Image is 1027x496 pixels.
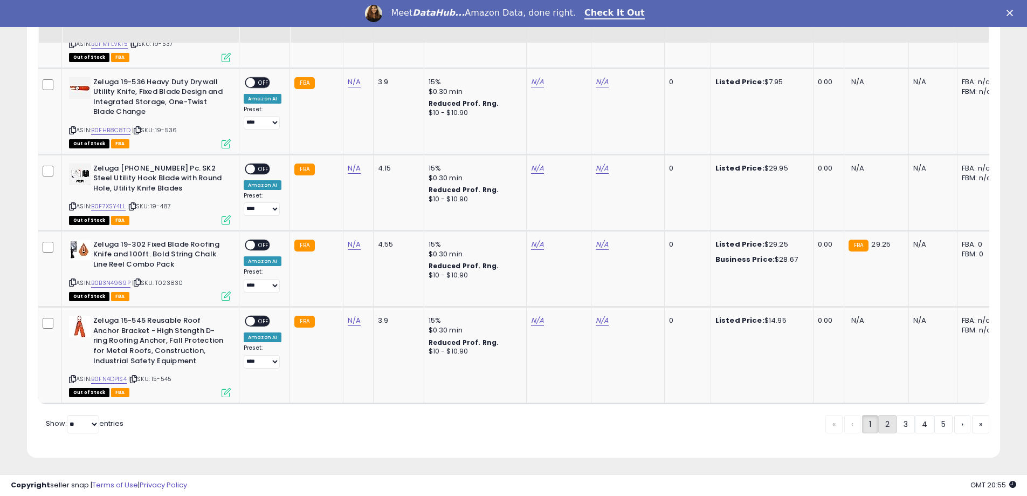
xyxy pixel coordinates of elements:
[915,415,934,433] a: 4
[93,240,224,273] b: Zeluga 19-302 Fixed Blade Roofing Knife and 100ft. Bold String Chalk Line Reel Combo Pack
[818,77,836,87] div: 0.00
[111,139,129,148] span: FBA
[69,292,109,301] span: All listings that are currently out of stock and unavailable for purchase on Amazon
[111,53,129,62] span: FBA
[429,108,518,118] div: $10 - $10.90
[596,77,609,87] a: N/A
[715,239,764,249] b: Listed Price:
[429,325,518,335] div: $0.30 min
[429,316,518,325] div: 15%
[913,77,949,87] div: N/A
[429,240,518,249] div: 15%
[818,240,836,249] div: 0.00
[962,249,997,259] div: FBM: 0
[46,418,123,429] span: Show: entries
[669,164,702,173] div: 0
[69,240,231,300] div: ASIN:
[91,278,130,288] a: B0B3N4969P
[244,94,281,104] div: Amazon AI
[132,278,183,287] span: | SKU: T023830
[69,216,109,225] span: All listings that are currently out of stock and unavailable for purchase on Amazon
[244,344,281,369] div: Preset:
[715,77,805,87] div: $7.95
[596,239,609,250] a: N/A
[851,77,864,87] span: N/A
[348,239,361,250] a: N/A
[378,77,416,87] div: 3.9
[429,185,499,194] b: Reduced Prof. Rng.
[818,164,836,173] div: 0.00
[128,375,171,383] span: | SKU: 15-545
[715,254,775,264] b: Business Price:
[69,240,91,260] img: 41F0D7gPScL._SL40_.jpg
[429,347,518,356] div: $10 - $10.90
[244,332,281,342] div: Amazon AI
[715,255,805,264] div: $28.67
[348,163,361,174] a: N/A
[531,77,544,87] a: N/A
[715,316,805,325] div: $14.95
[429,77,518,87] div: 15%
[429,164,518,173] div: 15%
[596,163,609,174] a: N/A
[1007,10,1017,16] div: Close
[429,99,499,108] b: Reduced Prof. Rng.
[91,126,130,135] a: B0FHB8C8TD
[849,240,869,252] small: FBA
[93,77,224,120] b: Zeluga 19-536 Heavy Duty Drywall Utility Knife, Fixed Blade Design and Integrated Storage, One-Tw...
[715,240,805,249] div: $29.25
[255,317,272,326] span: OFF
[596,315,609,326] a: N/A
[244,192,281,216] div: Preset:
[244,106,281,130] div: Preset:
[69,316,91,337] img: 31hFVzOvsdL._SL40_.jpg
[429,249,518,259] div: $0.30 min
[378,164,416,173] div: 4.15
[111,388,129,397] span: FBA
[913,240,949,249] div: N/A
[111,216,129,225] span: FBA
[132,126,177,134] span: | SKU: 19-536
[391,8,576,18] div: Meet Amazon Data, done right.
[348,315,361,326] a: N/A
[962,77,997,87] div: FBA: n/a
[851,315,864,325] span: N/A
[91,375,127,384] a: B0FN4DP1S4
[715,315,764,325] b: Listed Price:
[584,8,645,19] a: Check It Out
[244,256,281,266] div: Amazon AI
[378,240,416,249] div: 4.55
[897,415,915,433] a: 3
[92,480,138,490] a: Terms of Use
[429,261,499,270] b: Reduced Prof. Rng.
[127,202,171,210] span: | SKU: 19-487
[93,316,224,369] b: Zeluga 15-545 Reusable Roof Anchor Bracket - High Stength D-ring Roofing Anchor, Fall Protection ...
[818,316,836,325] div: 0.00
[69,388,109,397] span: All listings that are currently out of stock and unavailable for purchase on Amazon
[531,315,544,326] a: N/A
[913,164,949,173] div: N/A
[129,39,173,48] span: | SKU: 19-537
[294,77,314,89] small: FBA
[93,164,224,196] b: Zeluga [PHONE_NUMBER] Pc. SK2 Steel Utility Hook Blade with Round Hole, Utility Knife Blades
[913,316,949,325] div: N/A
[244,268,281,293] div: Preset:
[429,338,499,347] b: Reduced Prof. Rng.
[669,77,702,87] div: 0
[862,415,878,433] a: 1
[962,87,997,97] div: FBM: n/a
[294,240,314,252] small: FBA
[91,202,126,211] a: B0F7XSY4LL
[962,164,997,173] div: FBA: n/a
[669,316,702,325] div: 0
[69,139,109,148] span: All listings that are currently out of stock and unavailable for purchase on Amazon
[255,78,272,87] span: OFF
[934,415,953,433] a: 5
[878,415,897,433] a: 2
[11,480,187,491] div: seller snap | |
[669,240,702,249] div: 0
[715,77,764,87] b: Listed Price:
[962,240,997,249] div: FBA: 0
[69,164,231,223] div: ASIN:
[244,180,281,190] div: Amazon AI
